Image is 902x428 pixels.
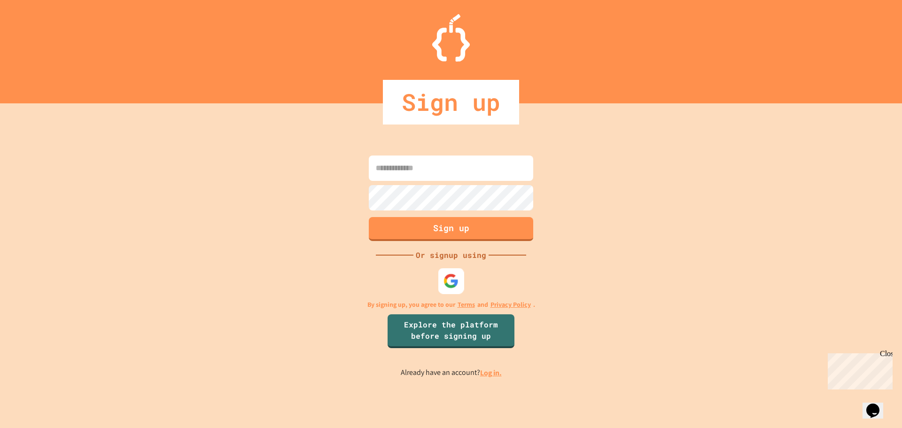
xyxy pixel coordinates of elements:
button: Sign up [369,217,533,241]
iframe: chat widget [863,390,893,419]
div: Or signup using [413,249,489,261]
iframe: chat widget [824,350,893,389]
img: google-icon.svg [443,273,459,288]
img: Logo.svg [432,14,470,62]
a: Privacy Policy [490,300,531,310]
a: Terms [458,300,475,310]
p: Already have an account? [401,367,502,379]
p: By signing up, you agree to our and . [367,300,535,310]
a: Explore the platform before signing up [388,314,514,348]
div: Sign up [383,80,519,125]
a: Log in. [480,368,502,378]
div: Chat with us now!Close [4,4,65,60]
